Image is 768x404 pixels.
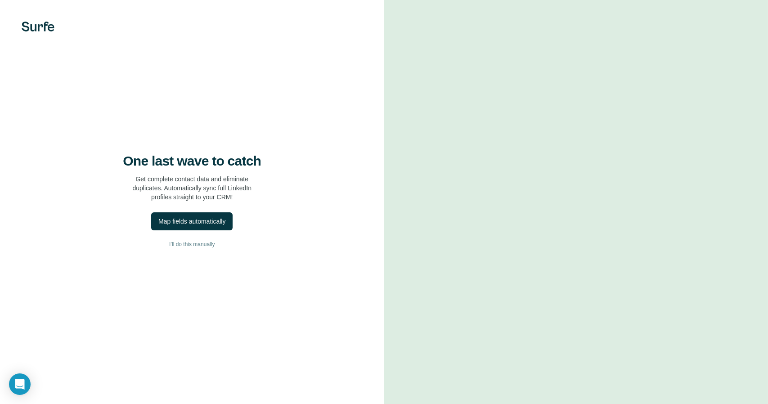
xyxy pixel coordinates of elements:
[158,217,225,226] div: Map fields automatically
[18,238,366,251] button: I’ll do this manually
[22,22,54,31] img: Surfe's logo
[169,240,215,248] span: I’ll do this manually
[132,175,252,202] p: Get complete contact data and eliminate duplicates. Automatically sync full LinkedIn profiles str...
[151,212,233,230] button: Map fields automatically
[123,153,261,169] h4: One last wave to catch
[9,373,31,395] div: Open Intercom Messenger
